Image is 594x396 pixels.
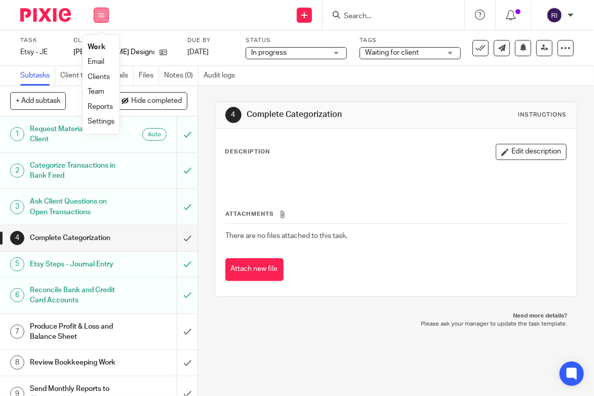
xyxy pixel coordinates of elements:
span: In progress [251,49,287,56]
h1: Ask Client Questions on Open Transactions [30,194,121,220]
h1: Complete Categorization [30,230,121,246]
label: Client [73,36,175,45]
a: Client tasks [60,66,103,86]
span: [DATE] [187,49,209,56]
h1: Produce Profit & Loss and Balance Sheet [30,319,121,345]
span: Waiting for client [365,49,419,56]
h1: Review Bookkeeping Work [30,355,121,370]
div: Instructions [518,111,567,119]
a: Audit logs [204,66,240,86]
p: Please ask your manager to update the task template. [225,320,568,328]
a: Email [88,58,104,65]
label: Task [20,36,61,45]
label: Tags [360,36,461,45]
a: Work [88,44,105,51]
input: Search [343,12,434,21]
a: Notes (0) [164,66,199,86]
a: Files [139,66,159,86]
a: Settings [88,118,114,125]
img: Pixie [20,8,71,22]
button: Hide completed [116,92,187,109]
button: Attach new file [225,258,284,281]
span: Attachments [226,211,274,217]
p: [PERSON_NAME] Designs [73,47,154,57]
p: Description [225,148,270,156]
div: 3 [10,200,24,214]
span: Hide completed [131,97,182,105]
label: Due by [187,36,233,45]
div: 2 [10,164,24,178]
h1: Categorize Transactions in Bank Feed [30,158,121,184]
img: svg%3E [546,7,563,23]
div: 8 [10,355,24,370]
div: 4 [225,107,242,123]
a: Subtasks [20,66,55,86]
a: Clients [88,73,110,81]
button: Edit description [496,144,567,160]
button: + Add subtask [10,92,66,109]
div: Etsy - JE [20,47,61,57]
div: 7 [10,325,24,339]
a: Team [88,88,104,95]
div: 5 [10,257,24,271]
div: 4 [10,231,24,245]
div: 1 [10,127,24,141]
a: Emails [108,66,134,86]
span: There are no files attached to this task. [226,232,348,240]
label: Status [246,36,347,45]
h1: Etsy Steps - Journal Entry [30,257,121,272]
h1: Complete Categorization [247,109,417,120]
div: 6 [10,288,24,302]
h1: Request Materials from Client [30,122,121,147]
a: Reports [88,103,113,110]
p: Need more details? [225,312,568,320]
h1: Reconcile Bank and Credit Card Accounts [30,283,121,308]
div: Auto [142,128,167,141]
